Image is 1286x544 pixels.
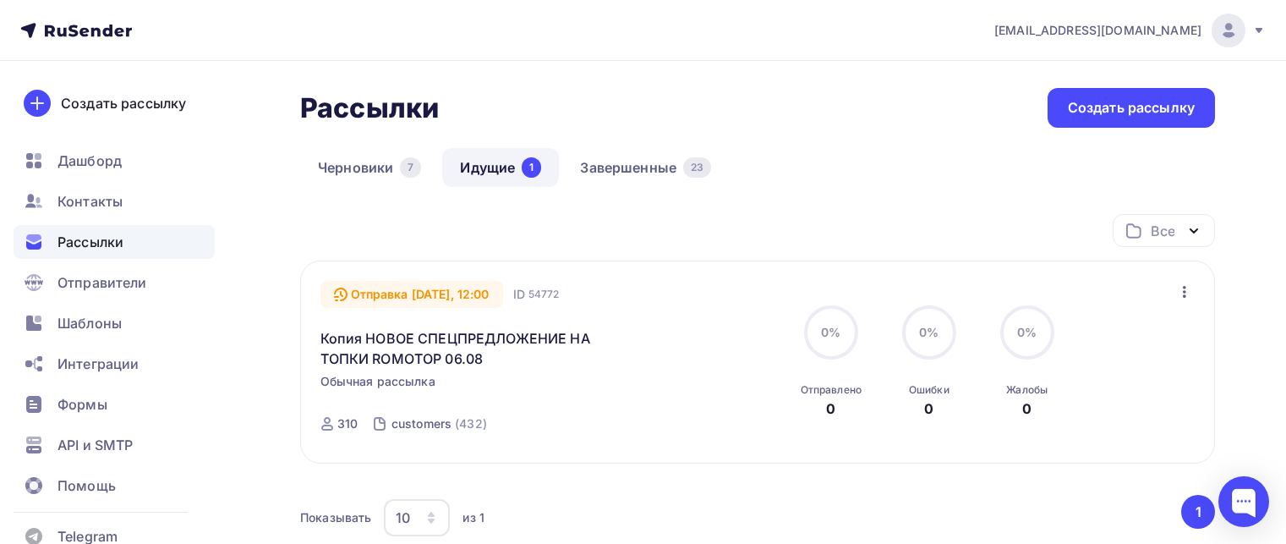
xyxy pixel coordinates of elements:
[994,14,1266,47] a: [EMAIL_ADDRESS][DOMAIN_NAME]
[513,286,525,303] span: ID
[1022,398,1032,419] div: 0
[683,157,711,178] div: 23
[57,313,122,333] span: Шаблоны
[14,184,215,218] a: Контакты
[1181,495,1215,529] button: Go to page 1
[57,394,107,415] span: Формы
[562,148,729,187] a: Завершенные23
[320,281,503,308] div: Отправка [DATE], 12:00
[528,286,560,303] span: 54772
[455,415,487,432] div: (432)
[57,232,123,252] span: Рассылки
[826,398,835,419] div: 0
[390,410,489,437] a: customers (432)
[14,306,215,340] a: Шаблоны
[994,22,1201,39] span: [EMAIL_ADDRESS][DOMAIN_NAME]
[57,354,139,374] span: Интеграции
[522,157,541,178] div: 1
[337,415,358,432] div: 310
[383,498,451,537] button: 10
[396,508,410,528] div: 10
[1179,495,1216,529] ul: Pagination
[14,225,215,259] a: Рассылки
[919,325,939,339] span: 0%
[1113,214,1215,247] button: Все
[1151,221,1174,241] div: Все
[14,266,215,299] a: Отправители
[924,398,933,419] div: 0
[57,435,133,455] span: API и SMTP
[821,325,840,339] span: 0%
[57,191,123,212] span: Контакты
[300,91,439,125] h2: Рассылки
[14,144,215,178] a: Дашборд
[1068,98,1195,118] div: Создать рассылку
[391,415,451,432] div: customers
[320,373,435,390] span: Обычная рассылка
[14,387,215,421] a: Формы
[1017,325,1037,339] span: 0%
[1006,383,1048,397] div: Жалобы
[801,383,862,397] div: Отправлено
[61,93,186,113] div: Создать рассылку
[320,328,610,369] a: Копия НОВОЕ СПЕЦПРЕДЛОЖЕНИЕ НА ТОПКИ ROMOTOP 06.08
[462,509,484,526] div: из 1
[57,151,122,171] span: Дашборд
[400,157,421,178] div: 7
[57,272,147,293] span: Отправители
[300,148,439,187] a: Черновики7
[57,475,116,496] span: Помощь
[300,509,371,526] div: Показывать
[909,383,949,397] div: Ошибки
[442,148,559,187] a: Идущие1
